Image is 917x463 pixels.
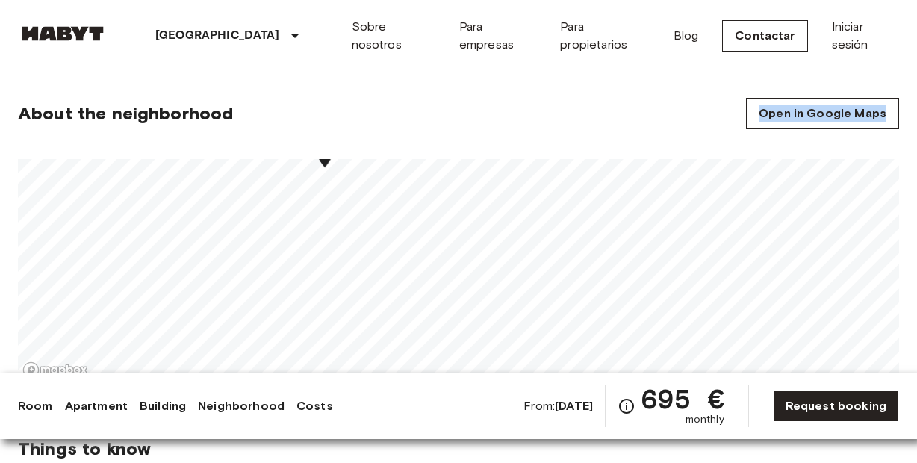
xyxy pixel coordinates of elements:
[18,26,108,41] img: Habyt
[18,159,899,383] canvas: Map
[618,397,635,415] svg: Check cost overview for full price breakdown. Please note that discounts apply to new joiners onl...
[22,361,88,379] a: Mapbox logo
[18,438,899,460] span: Things to know
[65,397,128,415] a: Apartment
[686,412,724,427] span: monthly
[523,398,593,414] span: From:
[312,143,338,174] div: Map marker
[832,18,899,54] a: Iniciar sesión
[155,27,280,45] p: [GEOGRAPHIC_DATA]
[296,397,333,415] a: Costs
[722,20,807,52] a: Contactar
[641,385,724,412] span: 695 €
[18,102,233,125] span: About the neighborhood
[773,391,899,422] a: Request booking
[198,397,285,415] a: Neighborhood
[459,18,537,54] a: Para empresas
[140,397,186,415] a: Building
[18,397,53,415] a: Room
[560,18,649,54] a: Para propietarios
[352,18,435,54] a: Sobre nosotros
[746,98,899,129] a: Open in Google Maps
[674,27,699,45] a: Blog
[555,399,593,413] b: [DATE]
